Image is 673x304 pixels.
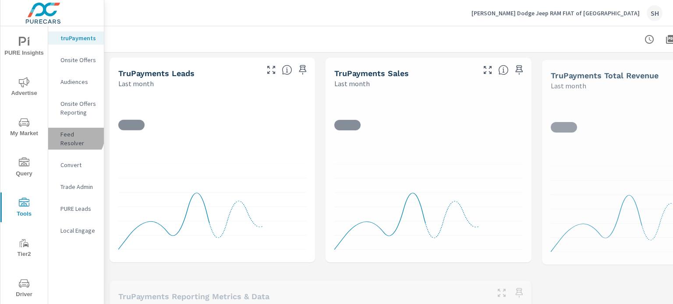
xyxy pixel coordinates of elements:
[60,226,97,235] p: Local Engage
[48,31,104,45] div: truPayments
[551,71,659,80] h5: truPayments Total Revenue
[3,117,45,139] span: My Market
[647,5,662,21] div: SH
[48,224,104,237] div: Local Engage
[512,286,526,300] span: Save this to your personalized report
[118,69,195,78] h5: truPayments Leads
[48,128,104,150] div: Feed Resolver
[3,77,45,98] span: Advertise
[3,278,45,300] span: Driver
[60,204,97,213] p: PURE Leads
[48,53,104,66] div: Onsite Offers
[296,63,310,77] span: Save this to your personalized report
[48,180,104,193] div: Trade Admin
[551,80,586,91] p: Last month
[48,158,104,171] div: Convert
[118,292,269,301] h5: truPayments Reporting Metrics & Data
[60,182,97,191] p: Trade Admin
[282,65,292,75] span: The number of truPayments leads.
[512,63,526,77] span: Save this to your personalized report
[3,157,45,179] span: Query
[60,34,97,42] p: truPayments
[60,56,97,64] p: Onsite Offers
[495,286,509,300] button: Make Fullscreen
[60,161,97,169] p: Convert
[3,37,45,58] span: PURE Insights
[48,97,104,119] div: Onsite Offers Reporting
[3,238,45,259] span: Tier2
[48,202,104,215] div: PURE Leads
[334,69,409,78] h5: truPayments Sales
[471,9,640,17] p: [PERSON_NAME] Dodge Jeep RAM FIAT of [GEOGRAPHIC_DATA]
[48,75,104,88] div: Audiences
[60,99,97,117] p: Onsite Offers Reporting
[3,198,45,219] span: Tools
[264,63,278,77] button: Make Fullscreen
[481,63,495,77] button: Make Fullscreen
[334,78,370,89] p: Last month
[60,77,97,86] p: Audiences
[118,78,154,89] p: Last month
[498,65,509,75] span: Number of sales matched to a truPayments lead. [Source: This data is sourced from the dealer's DM...
[60,130,97,147] p: Feed Resolver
